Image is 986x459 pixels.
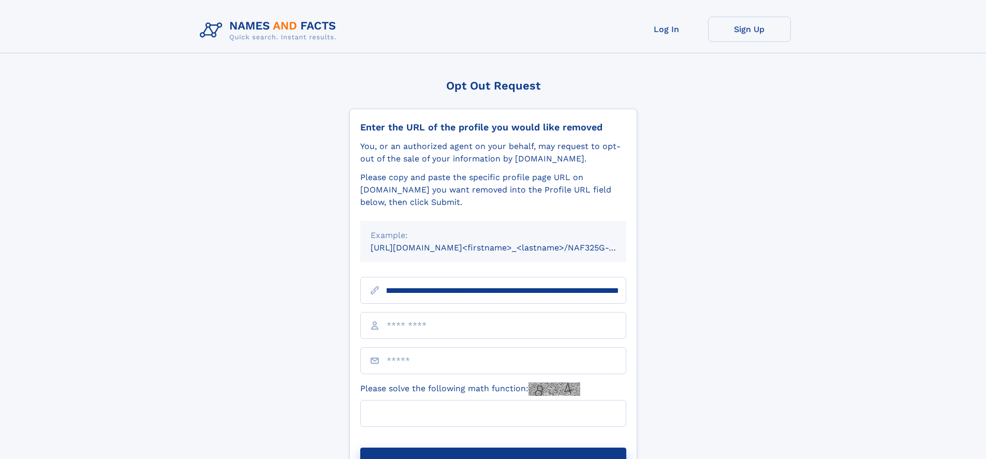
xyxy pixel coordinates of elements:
[371,243,646,253] small: [URL][DOMAIN_NAME]<firstname>_<lastname>/NAF325G-xxxxxxxx
[371,229,616,242] div: Example:
[708,17,791,42] a: Sign Up
[360,171,626,209] div: Please copy and paste the specific profile page URL on [DOMAIN_NAME] you want removed into the Pr...
[360,382,580,396] label: Please solve the following math function:
[349,79,637,92] div: Opt Out Request
[625,17,708,42] a: Log In
[196,17,345,45] img: Logo Names and Facts
[360,122,626,133] div: Enter the URL of the profile you would like removed
[360,140,626,165] div: You, or an authorized agent on your behalf, may request to opt-out of the sale of your informatio...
